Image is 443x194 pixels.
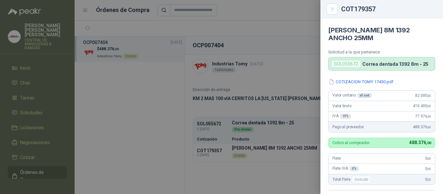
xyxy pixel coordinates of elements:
[409,140,431,145] span: 488.376
[328,5,336,13] button: Close
[415,114,431,119] span: 77.976
[362,61,428,67] p: Correa dentada 1392 8m - 25
[328,78,394,85] button: COTIZACION TOMY 17430.pdf
[427,157,431,160] span: ,00
[340,114,352,119] div: 19 %
[328,26,435,42] h4: [PERSON_NAME] 8M 1392 ANCHO 25MM
[357,93,372,98] div: x 5 und
[332,176,372,183] span: Total Flete
[332,156,341,161] span: Flete
[427,125,431,129] span: ,00
[349,166,359,171] div: 0 %
[427,178,431,181] span: ,00
[341,6,435,12] div: COT179357
[352,176,371,183] div: Incluido
[425,156,431,161] span: 0
[331,60,361,68] div: SOL055672
[415,93,431,98] span: 82.080
[332,125,364,129] span: Pago al proveedor
[427,115,431,118] span: ,00
[426,141,431,145] span: ,00
[427,104,431,108] span: ,00
[413,104,431,108] span: 410.400
[332,166,359,171] span: Flete IVA
[425,166,431,171] span: 0
[332,114,351,119] span: IVA
[332,104,351,108] span: Valor bruto
[332,141,370,145] p: Cobro al comprador
[425,177,431,182] span: 0
[332,93,372,98] span: Valor unitario
[328,50,435,54] p: Solicitud a la que pertenece
[413,125,431,129] span: 488.376
[427,167,431,171] span: ,00
[427,94,431,97] span: ,00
